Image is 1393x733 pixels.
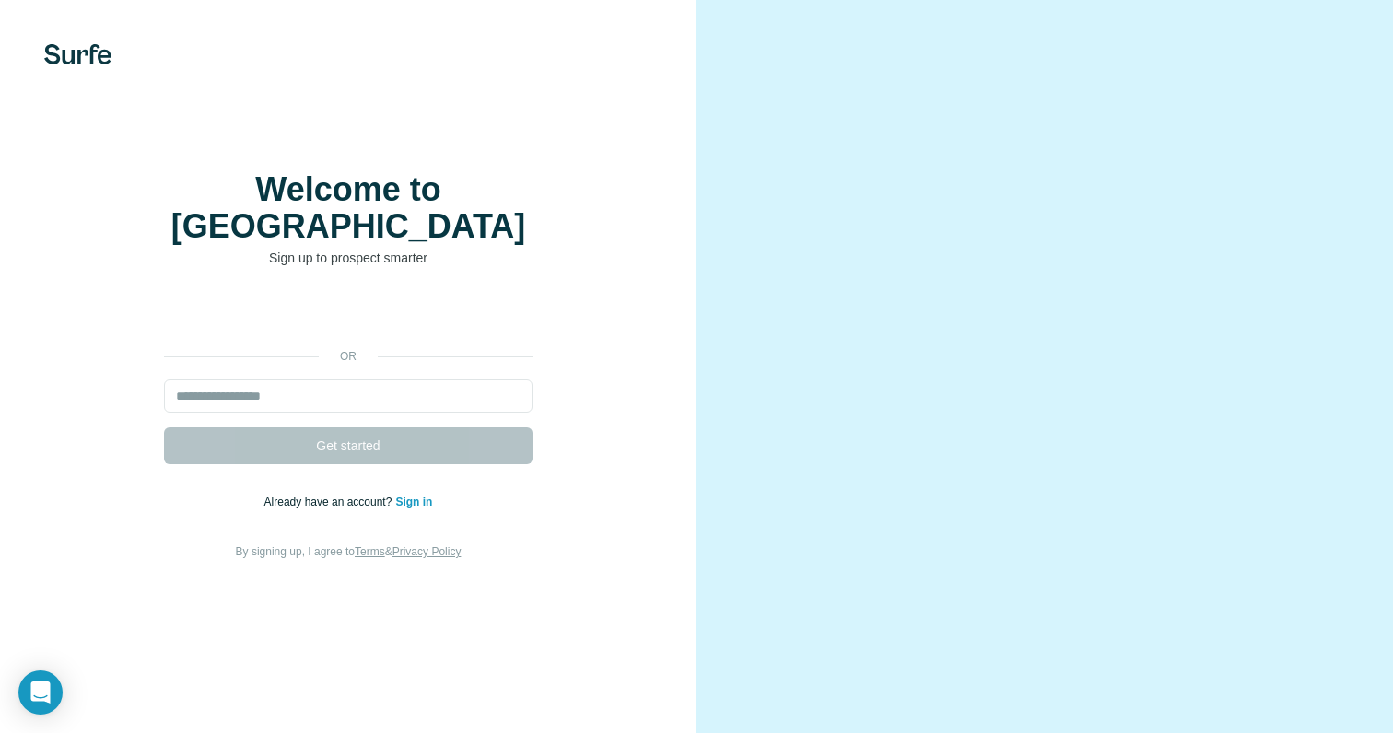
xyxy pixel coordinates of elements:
div: Open Intercom Messenger [18,670,63,715]
iframe: Sign in with Google Button [155,295,542,335]
a: Terms [355,545,385,558]
img: Surfe's logo [44,44,111,64]
span: Already have an account? [264,495,396,508]
h1: Welcome to [GEOGRAPHIC_DATA] [164,171,533,245]
a: Privacy Policy [392,545,462,558]
p: Sign up to prospect smarter [164,249,533,267]
a: Sign in [395,495,432,508]
p: or [319,348,378,365]
span: By signing up, I agree to & [236,545,462,558]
